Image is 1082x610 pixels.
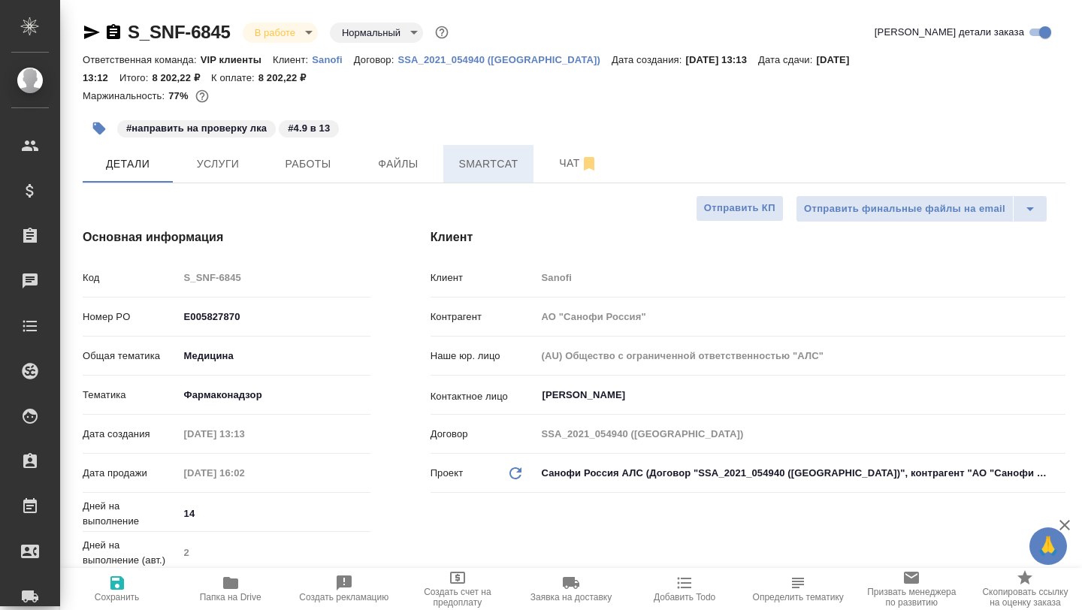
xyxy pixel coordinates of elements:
button: В работе [250,26,300,39]
span: Smartcat [452,155,524,174]
input: Пустое поле [179,542,370,563]
p: 77% [168,90,192,101]
p: Номер PO [83,310,179,325]
p: Дата создания: [612,54,685,65]
button: Папка на Drive [174,568,287,610]
p: Клиент [431,270,536,285]
span: Папка на Drive [200,592,261,602]
button: Создать счет на предоплату [400,568,514,610]
p: Наше юр. лицо [431,349,536,364]
button: Скопировать ссылку для ЯМессенджера [83,23,101,41]
p: 8 202,22 ₽ [152,72,211,83]
div: Медицина [179,343,370,369]
a: SSA_2021_054940 ([GEOGRAPHIC_DATA]) [397,53,612,65]
span: Чат [543,154,615,173]
span: Отправить финальные файлы на email [804,201,1005,218]
p: Код [83,270,179,285]
div: Санофи Россия АЛС (Договор "SSA_2021_054940 ([GEOGRAPHIC_DATA])", контрагент "АО "Санофи Россия"") [536,461,1065,486]
span: Сохранить [95,592,140,602]
p: Проект [431,466,464,481]
button: Нормальный [337,26,405,39]
input: Пустое поле [179,267,370,288]
p: Дней на выполнение (авт.) [83,538,179,568]
h4: Основная информация [83,228,370,246]
span: 4.9 в 13 [277,121,340,134]
span: Создать счет на предоплату [410,587,505,608]
span: Заявка на доставку [530,592,612,602]
a: Sanofi [312,53,354,65]
span: Отправить КП [704,200,775,217]
p: Контактное лицо [431,389,536,404]
button: Определить тематику [742,568,855,610]
button: Создать рекламацию [287,568,400,610]
span: Определить тематику [753,592,844,602]
div: В работе [330,23,423,43]
button: Open [1057,394,1060,397]
input: Пустое поле [179,423,310,445]
span: Услуги [182,155,254,174]
input: Пустое поле [536,423,1065,445]
span: Добавить Todo [654,592,715,602]
button: Призвать менеджера по развитию [855,568,969,610]
div: В работе [243,23,318,43]
p: 8 202,22 ₽ [258,72,318,83]
p: #4.9 в 13 [288,121,330,136]
p: Дата создания [83,427,179,442]
p: Итого: [119,72,152,83]
svg: Отписаться [580,155,598,173]
p: К оплате: [211,72,258,83]
input: ✎ Введи что-нибудь [179,503,370,524]
input: Пустое поле [179,462,310,484]
button: Добавить Todo [628,568,742,610]
span: Скопировать ссылку на оценку заказа [978,587,1073,608]
span: Файлы [362,155,434,174]
p: VIP клиенты [201,54,273,65]
div: Фармаконадзор [179,382,370,408]
p: #направить на проверку лка [126,121,267,136]
span: Призвать менеджера по развитию [864,587,960,608]
p: Договор: [354,54,398,65]
p: Ответственная команда: [83,54,201,65]
p: Клиент: [273,54,312,65]
p: SSA_2021_054940 ([GEOGRAPHIC_DATA]) [397,54,612,65]
button: Отправить КП [696,195,784,222]
button: 🙏 [1029,527,1067,565]
button: Скопировать ссылку на оценку заказа [969,568,1082,610]
p: Контрагент [431,310,536,325]
p: Дней на выполнение [83,499,179,529]
button: Отправить финальные файлы на email [796,195,1014,222]
p: Тематика [83,388,179,403]
p: Sanofi [312,54,354,65]
button: Добавить тэг [83,112,116,145]
p: [DATE] 13:13 [685,54,758,65]
button: 1546.75 RUB; [192,86,212,106]
button: Заявка на доставку [514,568,627,610]
span: Создать рекламацию [299,592,388,602]
button: Доп статусы указывают на важность/срочность заказа [432,23,452,42]
button: Скопировать ссылку [104,23,122,41]
div: split button [796,195,1047,222]
input: ✎ Введи что-нибудь [179,306,370,328]
a: S_SNF-6845 [128,22,231,42]
p: Дата продажи [83,466,179,481]
p: Общая тематика [83,349,179,364]
input: Пустое поле [536,306,1065,328]
input: Пустое поле [536,345,1065,367]
span: [PERSON_NAME] детали заказа [875,25,1024,40]
span: 🙏 [1035,530,1061,562]
span: Работы [272,155,344,174]
p: Договор [431,427,536,442]
span: Детали [92,155,164,174]
h4: Клиент [431,228,1065,246]
input: Пустое поле [536,267,1065,288]
p: Дата сдачи: [758,54,816,65]
p: Маржинальность: [83,90,168,101]
span: направить на проверку лка [116,121,277,134]
button: Сохранить [60,568,174,610]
